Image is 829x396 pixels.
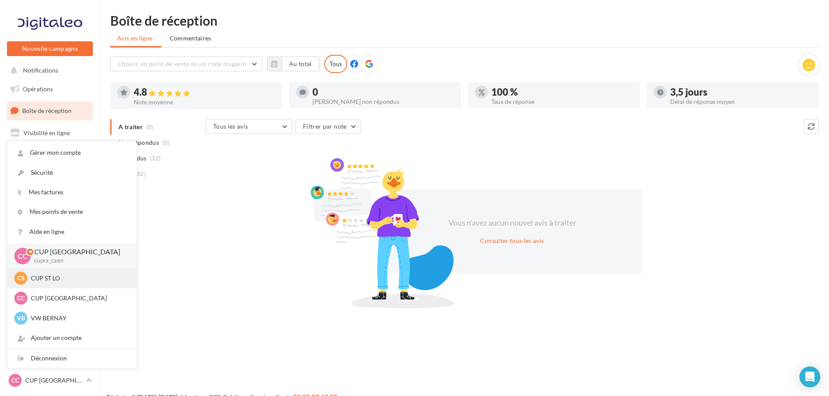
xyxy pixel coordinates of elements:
[22,107,72,114] span: Boîte de réception
[23,129,70,136] span: Visibilité en ligne
[670,99,812,105] div: Délai de réponse moyen
[5,261,95,286] a: Campagnes DataOnDemand
[7,349,137,368] div: Déconnexion
[7,222,137,242] a: Aide en ligne
[170,34,211,43] span: Commentaires
[5,80,95,98] a: Opérations
[31,274,126,283] p: CUP ST LO
[17,294,25,303] span: CC
[18,251,27,261] span: CC
[135,170,146,177] span: (32)
[491,87,633,97] div: 100 %
[477,236,547,246] button: Consulter tous les avis
[213,123,248,130] span: Tous les avis
[7,202,137,222] a: Mes points de vente
[5,146,95,164] a: Campagnes
[7,143,137,163] a: Gérer mon compte
[7,183,137,202] a: Mes factures
[25,376,83,385] p: CUP [GEOGRAPHIC_DATA]
[134,87,275,97] div: 4.8
[313,87,454,97] div: 0
[134,99,275,105] div: Note moyenne
[282,57,319,71] button: Au total
[17,274,25,283] span: CS
[23,67,58,74] span: Notifications
[296,119,361,134] button: Filtrer par note
[34,247,123,257] p: CUP [GEOGRAPHIC_DATA]
[670,87,812,97] div: 3,5 jours
[5,189,95,207] a: Médiathèque
[11,376,19,385] span: CC
[7,41,93,56] button: Nouvelle campagne
[118,138,159,147] span: Non répondus
[5,167,95,185] a: Contacts
[313,99,454,105] div: [PERSON_NAME] non répondus
[118,60,246,67] span: Choisir un point de vente ou un code magasin
[438,217,587,229] div: Vous n'avez aucun nouvel avis à traiter
[34,257,123,265] p: cupra_caen
[7,372,93,389] a: CC CUP [GEOGRAPHIC_DATA]
[31,314,126,323] p: VW BERNAY
[17,314,25,323] span: VB
[799,366,820,387] div: Open Intercom Messenger
[110,14,819,27] div: Boîte de réception
[324,55,347,73] div: Tous
[7,163,137,183] a: Sécurité
[267,57,319,71] button: Au total
[150,155,161,162] span: (32)
[7,328,137,348] div: Ajouter un compte
[206,119,293,134] button: Tous les avis
[110,57,262,71] button: Choisir un point de vente ou un code magasin
[5,210,95,229] a: Calendrier
[5,101,95,120] a: Boîte de réception
[491,99,633,105] div: Taux de réponse
[162,139,170,146] span: (0)
[23,85,53,93] span: Opérations
[5,232,95,257] a: PLV et print personnalisable
[5,124,95,142] a: Visibilité en ligne
[31,294,126,303] p: CUP [GEOGRAPHIC_DATA]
